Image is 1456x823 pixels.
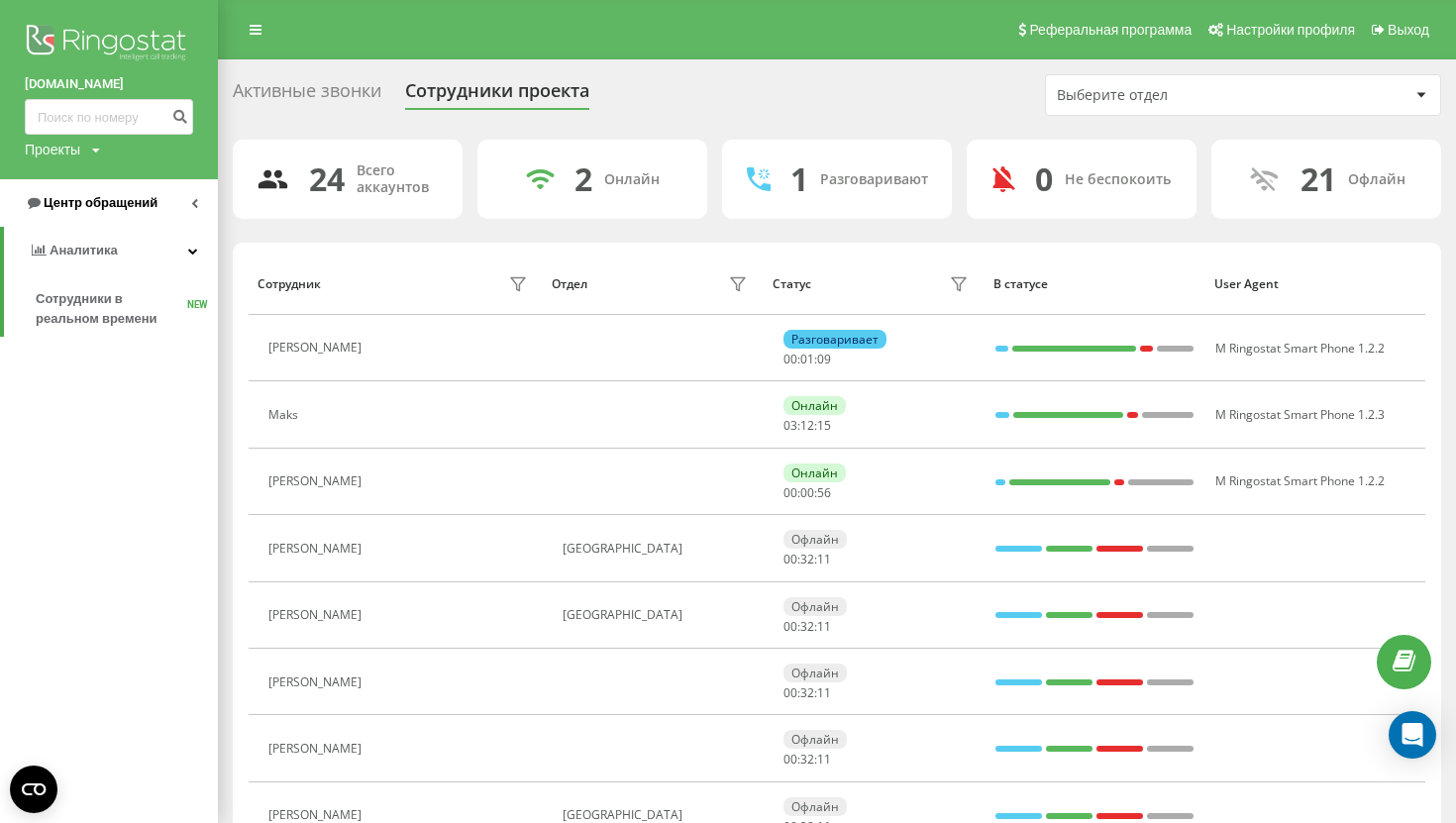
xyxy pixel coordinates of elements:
[817,351,831,367] span: 09
[817,551,831,567] span: 11
[783,530,847,549] div: Офлайн
[1215,406,1385,423] span: M Ringostat Smart Phone 1.2.3
[783,797,847,816] div: Офлайн
[800,417,814,434] span: 12
[783,684,797,701] span: 00
[309,160,345,198] div: 24
[783,751,797,768] span: 00
[268,542,366,556] div: [PERSON_NAME]
[800,618,814,635] span: 32
[268,474,366,488] div: [PERSON_NAME]
[44,195,157,210] span: Центр обращений
[1214,277,1416,291] div: User Agent
[4,227,218,274] a: Аналитика
[10,766,57,813] button: Open CMP widget
[783,686,831,700] div: : :
[817,618,831,635] span: 11
[783,551,797,567] span: 00
[357,162,439,196] div: Всего аккаунтов
[25,99,193,135] input: Поиск по номеру
[1389,711,1436,759] div: Open Intercom Messenger
[268,608,366,622] div: [PERSON_NAME]
[268,808,366,822] div: [PERSON_NAME]
[1057,87,1294,104] div: Выберите отдел
[1035,160,1053,198] div: 0
[25,20,193,69] img: Ringostat logo
[817,751,831,768] span: 11
[817,417,831,434] span: 15
[1226,22,1355,38] span: Настройки профиля
[268,408,303,422] div: Maks
[233,80,381,111] div: Активные звонки
[1300,160,1336,198] div: 21
[820,171,928,188] div: Разговаривают
[783,618,797,635] span: 00
[1215,472,1385,489] span: M Ringostat Smart Phone 1.2.2
[268,341,366,355] div: [PERSON_NAME]
[50,243,118,257] span: Аналитика
[800,684,814,701] span: 32
[783,664,847,682] div: Офлайн
[790,160,808,198] div: 1
[783,486,831,500] div: : :
[800,351,814,367] span: 01
[552,277,587,291] div: Отдел
[1388,22,1429,38] span: Выход
[800,751,814,768] span: 32
[36,281,218,337] a: Сотрудники в реальном времениNEW
[817,484,831,501] span: 56
[783,353,831,366] div: : :
[783,484,797,501] span: 00
[817,684,831,701] span: 11
[783,597,847,616] div: Офлайн
[25,140,80,159] div: Проекты
[268,742,366,756] div: [PERSON_NAME]
[405,80,589,111] div: Сотрудники проекта
[258,277,321,291] div: Сотрудник
[783,730,847,749] div: Офлайн
[783,417,797,434] span: 03
[563,808,753,822] div: [GEOGRAPHIC_DATA]
[1215,340,1385,357] span: M Ringostat Smart Phone 1.2.2
[800,551,814,567] span: 32
[783,620,831,634] div: : :
[25,74,193,94] a: [DOMAIN_NAME]
[783,463,846,482] div: Онлайн
[574,160,592,198] div: 2
[773,277,811,291] div: Статус
[993,277,1196,291] div: В статусе
[563,608,753,622] div: [GEOGRAPHIC_DATA]
[563,542,753,556] div: [GEOGRAPHIC_DATA]
[268,675,366,689] div: [PERSON_NAME]
[800,484,814,501] span: 00
[36,289,187,329] span: Сотрудники в реальном времени
[783,396,846,415] div: Онлайн
[783,351,797,367] span: 00
[1065,171,1171,188] div: Не беспокоить
[604,171,660,188] div: Онлайн
[1029,22,1192,38] span: Реферальная программа
[783,553,831,566] div: : :
[783,419,831,433] div: : :
[1348,171,1405,188] div: Офлайн
[783,330,886,349] div: Разговаривает
[783,753,831,767] div: : :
